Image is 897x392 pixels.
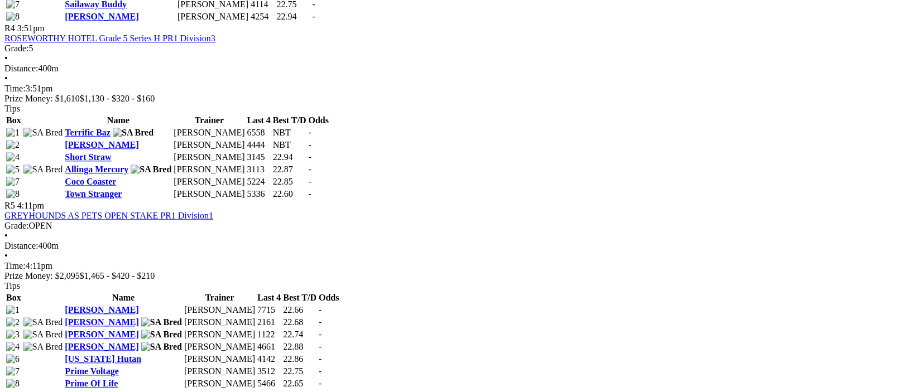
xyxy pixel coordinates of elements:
[4,74,8,83] span: •
[6,164,20,175] img: 5
[276,11,310,22] td: 22.94
[4,221,893,231] div: OPEN
[4,84,893,94] div: 3:51pm
[65,140,138,149] a: [PERSON_NAME]
[318,292,339,303] th: Odds
[141,342,182,352] img: SA Bred
[64,115,172,126] th: Name
[282,354,317,365] td: 22.86
[6,379,20,389] img: 8
[282,317,317,328] td: 22.68
[4,43,29,53] span: Grade:
[282,329,317,340] td: 22.74
[141,317,182,327] img: SA Bred
[272,188,307,200] td: 22.60
[23,164,63,175] img: SA Bred
[64,292,183,303] th: Name
[65,164,128,174] a: Allinga Mercury
[23,128,63,138] img: SA Bred
[4,201,15,210] span: R5
[272,176,307,187] td: 22.85
[319,317,322,327] span: -
[4,43,893,54] div: 5
[6,305,20,315] img: 1
[308,128,311,137] span: -
[4,84,26,93] span: Time:
[6,293,21,302] span: Box
[308,177,311,186] span: -
[80,271,155,280] span: $1,465 - $420 - $210
[246,164,271,175] td: 3113
[282,378,317,389] td: 22.65
[4,251,8,260] span: •
[308,152,311,162] span: -
[173,152,245,163] td: [PERSON_NAME]
[6,354,20,364] img: 6
[65,379,118,388] a: Prime Of Life
[4,261,893,271] div: 4:11pm
[65,305,138,314] a: [PERSON_NAME]
[4,271,893,281] div: Prize Money: $2,095
[6,128,20,138] img: 1
[282,341,317,352] td: 22.88
[257,378,281,389] td: 5466
[184,292,256,303] th: Trainer
[246,127,271,138] td: 6558
[173,176,245,187] td: [PERSON_NAME]
[184,317,256,328] td: [PERSON_NAME]
[131,164,171,175] img: SA Bred
[4,64,38,73] span: Distance:
[272,115,307,126] th: Best T/D
[65,177,116,186] a: Coco Coaster
[65,317,138,327] a: [PERSON_NAME]
[184,354,256,365] td: [PERSON_NAME]
[173,164,245,175] td: [PERSON_NAME]
[6,177,20,187] img: 7
[246,176,271,187] td: 5224
[184,366,256,377] td: [PERSON_NAME]
[4,281,20,291] span: Tips
[319,342,322,351] span: -
[308,140,311,149] span: -
[257,329,281,340] td: 1122
[308,189,311,199] span: -
[65,12,138,21] a: [PERSON_NAME]
[4,23,15,33] span: R4
[272,152,307,163] td: 22.94
[4,54,8,63] span: •
[246,115,271,126] th: Last 4
[17,23,45,33] span: 3:51pm
[23,330,63,340] img: SA Bred
[319,330,322,339] span: -
[6,330,20,340] img: 3
[6,115,21,125] span: Box
[65,189,122,199] a: Town Stranger
[184,329,256,340] td: [PERSON_NAME]
[23,342,63,352] img: SA Bred
[6,12,20,22] img: 8
[4,241,893,251] div: 400m
[4,64,893,74] div: 400m
[4,104,20,113] span: Tips
[17,201,44,210] span: 4:11pm
[4,231,8,240] span: •
[272,127,307,138] td: NBT
[319,379,322,388] span: -
[257,292,281,303] th: Last 4
[257,304,281,316] td: 7715
[80,94,155,103] span: $1,130 - $320 - $160
[4,241,38,250] span: Distance:
[308,164,311,174] span: -
[250,11,275,22] td: 4254
[312,12,315,21] span: -
[4,33,215,43] a: ROSEWORTHY HOTEL Grade 5 Series H PR1 Division3
[319,354,322,364] span: -
[65,152,111,162] a: Short Straw
[65,342,138,351] a: [PERSON_NAME]
[257,354,281,365] td: 4142
[4,261,26,270] span: Time:
[113,128,154,138] img: SA Bred
[23,317,63,327] img: SA Bred
[257,366,281,377] td: 3512
[308,115,329,126] th: Odds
